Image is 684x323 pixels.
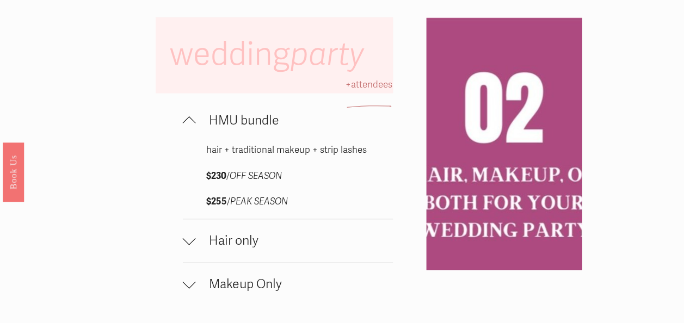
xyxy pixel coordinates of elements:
span: wedding [170,35,371,74]
p: hair + traditional makeup + strip lashes [206,142,369,159]
strong: $230 [206,170,226,182]
em: OFF SEASON [230,170,282,182]
button: Hair only [183,219,393,262]
button: HMU bundle [183,99,393,142]
a: Book Us [3,142,24,202]
p: / [206,168,369,185]
span: + [346,79,351,90]
span: HMU bundle [196,113,393,128]
span: Hair only [196,233,393,249]
strong: $255 [206,196,227,207]
em: PEAK SEASON [230,196,288,207]
span: Makeup Only [196,276,393,292]
div: HMU bundle [183,142,393,219]
span: attendees [351,79,392,90]
p: / [206,194,369,210]
button: Makeup Only [183,263,393,306]
em: party [290,35,364,74]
